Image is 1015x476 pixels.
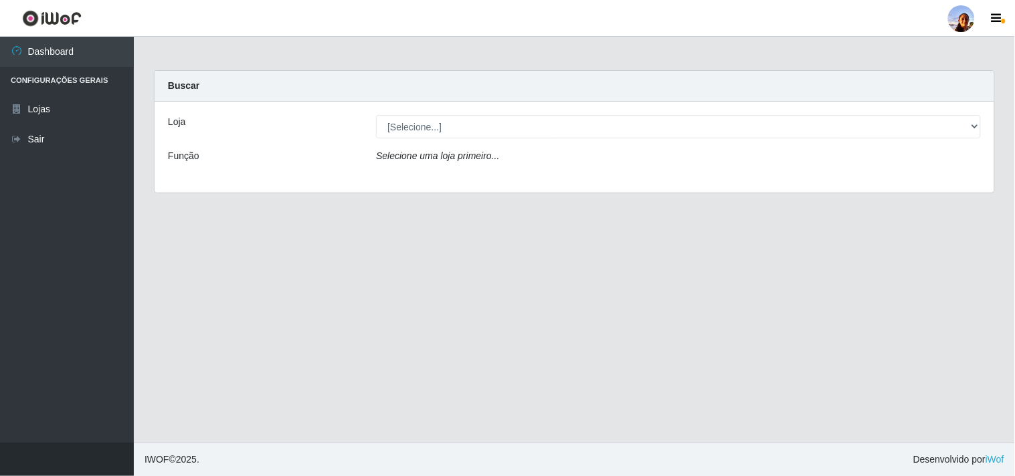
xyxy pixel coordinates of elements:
[168,115,185,129] label: Loja
[168,80,199,91] strong: Buscar
[145,454,169,465] span: IWOF
[986,454,1004,465] a: iWof
[376,150,499,161] i: Selecione uma loja primeiro...
[168,149,199,163] label: Função
[22,10,82,27] img: CoreUI Logo
[145,453,199,467] span: © 2025 .
[913,453,1004,467] span: Desenvolvido por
